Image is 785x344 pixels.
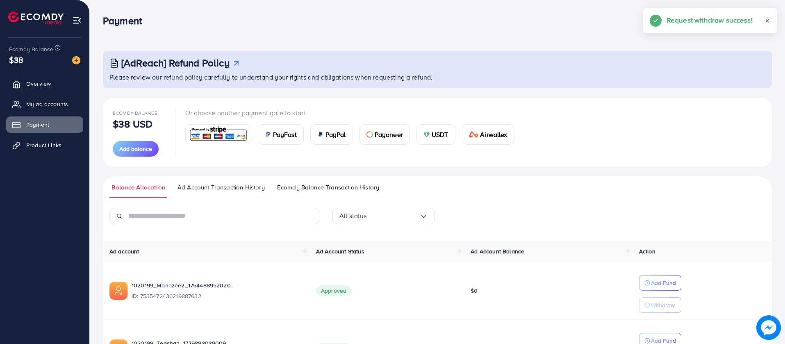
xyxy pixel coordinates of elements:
[265,131,271,138] img: card
[325,130,346,139] span: PayPal
[310,124,353,145] a: cardPayPal
[423,131,430,138] img: card
[109,247,139,255] span: Ad account
[132,281,303,300] div: <span class='underline'>1020199_Manozee2_1754488952020</span></br>7535472436219887632
[471,287,478,295] span: $0
[132,281,231,289] a: 1020199_Manozee2_1754488952020
[6,116,83,133] a: Payment
[132,292,303,300] span: ID: 7535472436219887632
[416,124,455,145] a: cardUSDT
[469,131,479,138] img: card
[26,141,61,149] span: Product Links
[119,145,152,153] span: Add balance
[651,300,675,310] p: Withdraw
[6,137,83,153] a: Product Links
[26,121,49,129] span: Payment
[367,210,420,222] input: Search for option
[26,80,51,88] span: Overview
[113,109,157,116] span: Ecomdy Balance
[639,297,681,313] button: Withdraw
[462,124,514,145] a: cardAirwallex
[375,130,403,139] span: Payoneer
[432,130,448,139] span: USDT
[639,247,655,255] span: Action
[471,247,524,255] span: Ad Account Balance
[480,130,507,139] span: Airwallex
[113,141,159,157] button: Add balance
[121,57,230,69] h3: [AdReach] Refund Policy
[277,183,379,192] span: Ecomdy Balance Transaction History
[360,124,410,145] a: cardPayoneer
[366,131,373,138] img: card
[177,183,265,192] span: Ad Account Transaction History
[185,108,521,118] p: Or choose another payment gate to start
[316,285,351,296] span: Approved
[72,16,82,25] img: menu
[258,124,304,145] a: cardPayFast
[9,45,53,53] span: Ecomdy Balance
[185,124,251,144] a: card
[6,96,83,112] a: My ad accounts
[332,208,435,224] div: Search for option
[316,247,364,255] span: Ad Account Status
[9,54,23,66] span: $38
[113,119,152,129] p: $38 USD
[6,75,83,92] a: Overview
[26,100,68,108] span: My ad accounts
[109,72,767,82] p: Please review our refund policy carefully to understand your rights and obligations when requesti...
[111,183,165,192] span: Balance Allocation
[103,15,148,27] h3: Payment
[756,315,781,340] img: image
[651,278,676,288] p: Add Fund
[109,282,127,300] img: ic-ads-acc.e4c84228.svg
[8,11,64,24] img: logo
[188,125,248,143] img: card
[667,15,753,25] h5: Request withdraw success!
[639,275,681,291] button: Add Fund
[273,130,297,139] span: PayFast
[72,56,80,64] img: image
[339,210,367,222] span: All status
[317,131,324,138] img: card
